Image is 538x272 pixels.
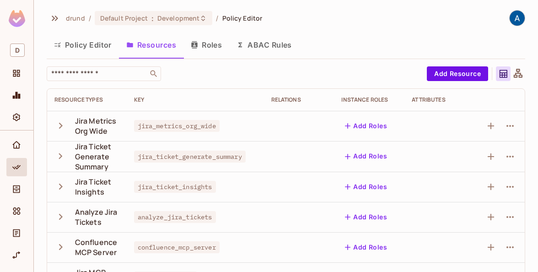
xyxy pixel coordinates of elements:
[6,180,27,198] div: Directory
[341,119,391,133] button: Add Roles
[75,237,119,257] div: Confluence MCP Server
[6,40,27,60] div: Workspace: drund
[134,211,216,223] span: analyze_jira_tickets
[341,180,391,194] button: Add Roles
[100,14,148,22] span: Default Project
[66,14,85,22] span: the active workspace
[6,246,27,264] div: URL Mapping
[6,202,27,220] div: Elements
[510,11,525,26] img: Andrew Reeves
[222,14,263,22] span: Policy Editor
[341,210,391,224] button: Add Roles
[341,240,391,255] button: Add Roles
[134,151,246,163] span: jira_ticket_generate_summary
[216,14,218,22] li: /
[6,86,27,104] div: Monitoring
[47,33,119,56] button: Policy Editor
[54,96,119,103] div: Resource Types
[9,10,25,27] img: SReyMgAAAABJRU5ErkJggg==
[6,224,27,242] div: Audit Log
[229,33,299,56] button: ABAC Rules
[151,15,154,22] span: :
[271,96,327,103] div: Relations
[75,116,119,136] div: Jira Metrics Org Wide
[341,149,391,164] button: Add Roles
[75,141,119,172] div: Jira Ticket Generate Summary
[6,64,27,82] div: Projects
[134,96,257,103] div: Key
[6,158,27,176] div: Policy
[134,241,220,253] span: confluence_mcp_server
[89,14,91,22] li: /
[134,120,220,132] span: jira_metrics_org_wide
[10,44,25,57] span: D
[183,33,229,56] button: Roles
[119,33,183,56] button: Resources
[6,136,27,154] div: Home
[427,66,488,81] button: Add Resource
[6,108,27,126] div: Settings
[341,96,397,103] div: Instance roles
[75,207,119,227] div: Analyze Jira Tickets
[134,181,216,193] span: jira_ticket_insights
[412,96,468,103] div: Attributes
[75,177,119,197] div: Jira Ticket Insights
[157,14,199,22] span: Development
